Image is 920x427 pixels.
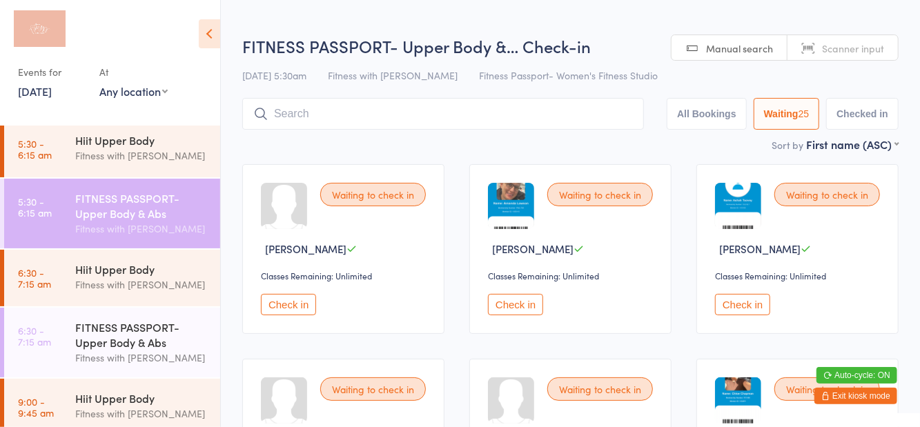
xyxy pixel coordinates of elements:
[75,406,208,421] div: Fitness with [PERSON_NAME]
[75,221,208,237] div: Fitness with [PERSON_NAME]
[488,183,534,229] img: image1742799699.png
[18,196,52,218] time: 5:30 - 6:15 am
[18,138,52,160] time: 5:30 - 6:15 am
[320,183,426,206] div: Waiting to check in
[18,267,51,289] time: 6:30 - 7:15 am
[814,388,897,404] button: Exit kiosk mode
[822,41,884,55] span: Scanner input
[18,396,54,418] time: 9:00 - 9:45 am
[715,294,770,315] button: Check in
[75,132,208,148] div: Hiit Upper Body
[328,68,458,82] span: Fitness with [PERSON_NAME]
[715,377,761,424] img: image1741738383.png
[547,377,653,401] div: Waiting to check in
[488,294,543,315] button: Check in
[242,98,644,130] input: Search
[826,98,899,130] button: Checked in
[18,325,51,347] time: 6:30 - 7:15 am
[75,148,208,163] div: Fitness with [PERSON_NAME]
[75,319,208,350] div: FITNESS PASSPORT- Upper Body & Abs
[75,277,208,292] div: Fitness with [PERSON_NAME]
[4,121,220,177] a: 5:30 -6:15 amHiit Upper BodyFitness with [PERSON_NAME]
[547,183,653,206] div: Waiting to check in
[75,390,208,406] div: Hiit Upper Body
[719,241,801,256] span: [PERSON_NAME]
[715,270,884,281] div: Classes Remaining: Unlimited
[99,61,168,83] div: At
[18,83,52,99] a: [DATE]
[816,367,897,384] button: Auto-cycle: ON
[799,108,810,119] div: 25
[75,261,208,277] div: Hiit Upper Body
[806,137,899,152] div: First name (ASC)
[706,41,773,55] span: Manual search
[265,241,346,256] span: [PERSON_NAME]
[667,98,747,130] button: All Bookings
[242,34,899,57] h2: FITNESS PASSPORT- Upper Body &… Check-in
[479,68,658,82] span: Fitness Passport- Women's Fitness Studio
[320,377,426,401] div: Waiting to check in
[14,10,66,47] img: Fitness with Zoe
[18,61,86,83] div: Events for
[488,270,657,281] div: Classes Remaining: Unlimited
[774,377,880,401] div: Waiting to check in
[715,183,761,229] img: image1748340501.png
[75,350,208,366] div: Fitness with [PERSON_NAME]
[99,83,168,99] div: Any location
[492,241,574,256] span: [PERSON_NAME]
[4,308,220,377] a: 6:30 -7:15 amFITNESS PASSPORT- Upper Body & AbsFitness with [PERSON_NAME]
[754,98,820,130] button: Waiting25
[772,138,803,152] label: Sort by
[774,183,880,206] div: Waiting to check in
[261,294,316,315] button: Check in
[75,190,208,221] div: FITNESS PASSPORT- Upper Body & Abs
[261,270,430,281] div: Classes Remaining: Unlimited
[4,179,220,248] a: 5:30 -6:15 amFITNESS PASSPORT- Upper Body & AbsFitness with [PERSON_NAME]
[4,250,220,306] a: 6:30 -7:15 amHiit Upper BodyFitness with [PERSON_NAME]
[242,68,306,82] span: [DATE] 5:30am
